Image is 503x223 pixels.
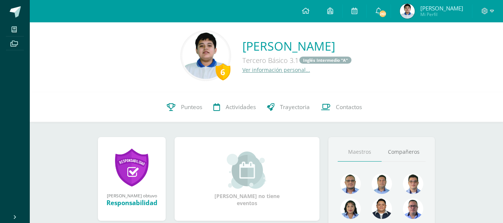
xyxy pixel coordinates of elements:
[210,152,284,207] div: [PERSON_NAME] no tiene eventos
[340,173,361,194] img: 99962f3fa423c9b8099341731b303440.png
[227,152,267,189] img: event_small.png
[315,92,367,122] a: Contactos
[161,92,208,122] a: Punteos
[379,10,387,18] span: 261
[242,54,352,66] div: Tercero Básico 3.1
[372,198,392,219] img: eccc7a2d5da755eac5968f4df6463713.png
[216,63,230,80] div: 6
[181,103,202,111] span: Punteos
[336,103,362,111] span: Contactos
[105,198,158,207] div: Responsabilidad
[403,173,423,194] img: 6e6edff8e5b1d60e1b79b3df59dca1c4.png
[420,4,463,12] span: [PERSON_NAME]
[372,173,392,194] img: 2ac039123ac5bd71a02663c3aa063ac8.png
[280,103,310,111] span: Trayectoria
[105,192,158,198] div: [PERSON_NAME] obtuvo
[226,103,256,111] span: Actividades
[400,4,415,19] img: 59d43ee891c36c6483348a09223ced3d.png
[261,92,315,122] a: Trayectoria
[340,198,361,219] img: 371adb901e00c108b455316ee4864f9b.png
[182,32,229,79] img: d33719832a4ad90de9a5bef529ab3c24.png
[208,92,261,122] a: Actividades
[299,57,351,64] a: Inglés Intermedio "A"
[420,11,463,17] span: Mi Perfil
[403,198,423,219] img: 30ea9b988cec0d4945cca02c4e803e5a.png
[242,66,310,73] a: Ver información personal...
[382,143,426,162] a: Compañeros
[242,38,352,54] a: [PERSON_NAME]
[338,143,382,162] a: Maestros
